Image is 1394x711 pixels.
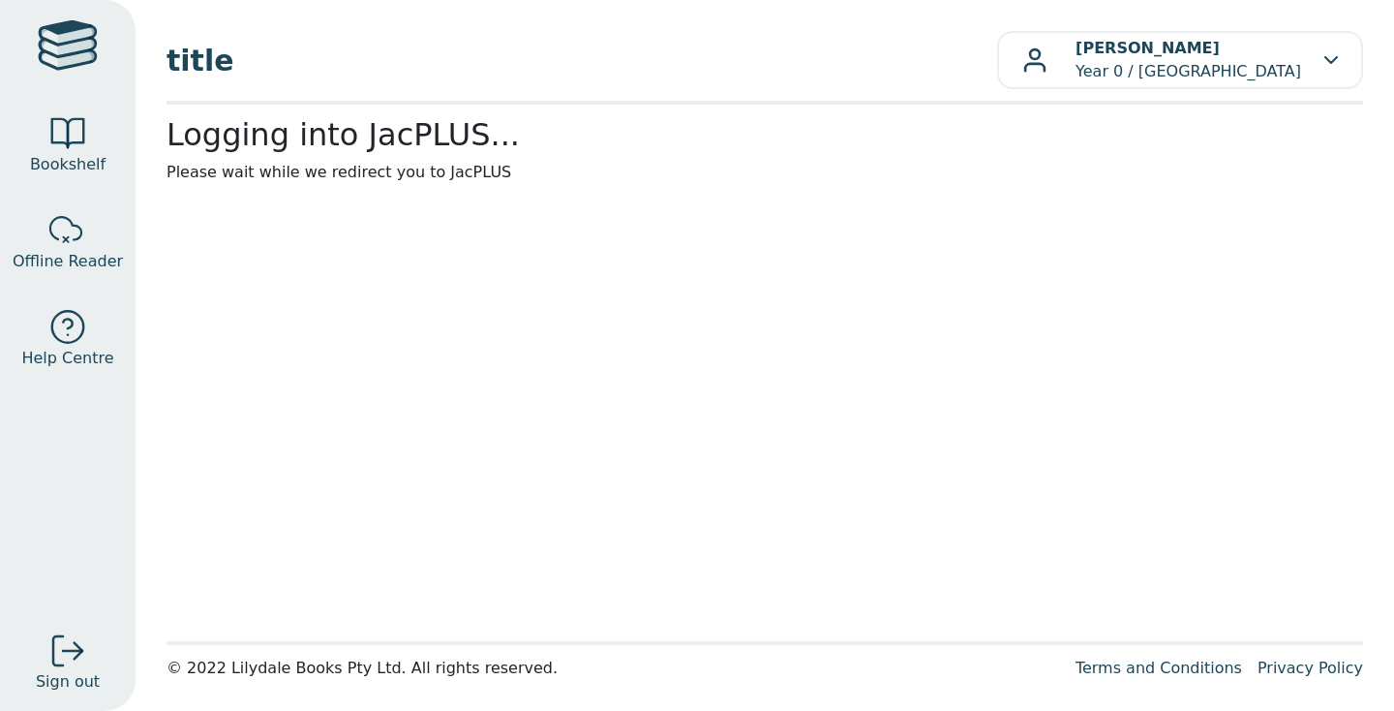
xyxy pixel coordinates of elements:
b: [PERSON_NAME] [1076,39,1220,57]
a: Terms and Conditions [1076,659,1242,677]
span: title [167,39,997,82]
div: © 2022 Lilydale Books Pty Ltd. All rights reserved. [167,657,1060,680]
span: Offline Reader [13,250,123,273]
span: Help Centre [21,347,113,370]
h2: Logging into JacPLUS... [167,116,1363,153]
button: [PERSON_NAME]Year 0 / [GEOGRAPHIC_DATA] [997,31,1363,89]
span: Sign out [36,670,100,694]
p: Year 0 / [GEOGRAPHIC_DATA] [1076,37,1301,83]
span: Bookshelf [30,153,106,176]
p: Please wait while we redirect you to JacPLUS [167,161,1363,184]
a: Privacy Policy [1258,659,1363,677]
